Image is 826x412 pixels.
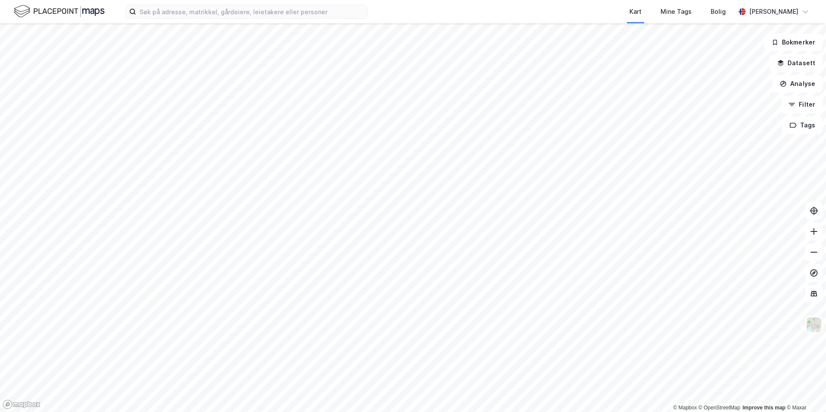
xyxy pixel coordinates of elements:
[14,4,105,19] img: logo.f888ab2527a4732fd821a326f86c7f29.svg
[783,371,826,412] iframe: Chat Widget
[764,34,823,51] button: Bokmerker
[699,405,740,411] a: OpenStreetMap
[782,117,823,134] button: Tags
[781,96,823,113] button: Filter
[783,371,826,412] div: Kontrollprogram for chat
[770,54,823,72] button: Datasett
[3,399,41,409] a: Mapbox homepage
[749,6,798,17] div: [PERSON_NAME]
[661,6,692,17] div: Mine Tags
[629,6,642,17] div: Kart
[136,5,367,18] input: Søk på adresse, matrikkel, gårdeiere, leietakere eller personer
[772,75,823,92] button: Analyse
[743,405,785,411] a: Improve this map
[673,405,697,411] a: Mapbox
[806,317,822,333] img: Z
[711,6,726,17] div: Bolig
